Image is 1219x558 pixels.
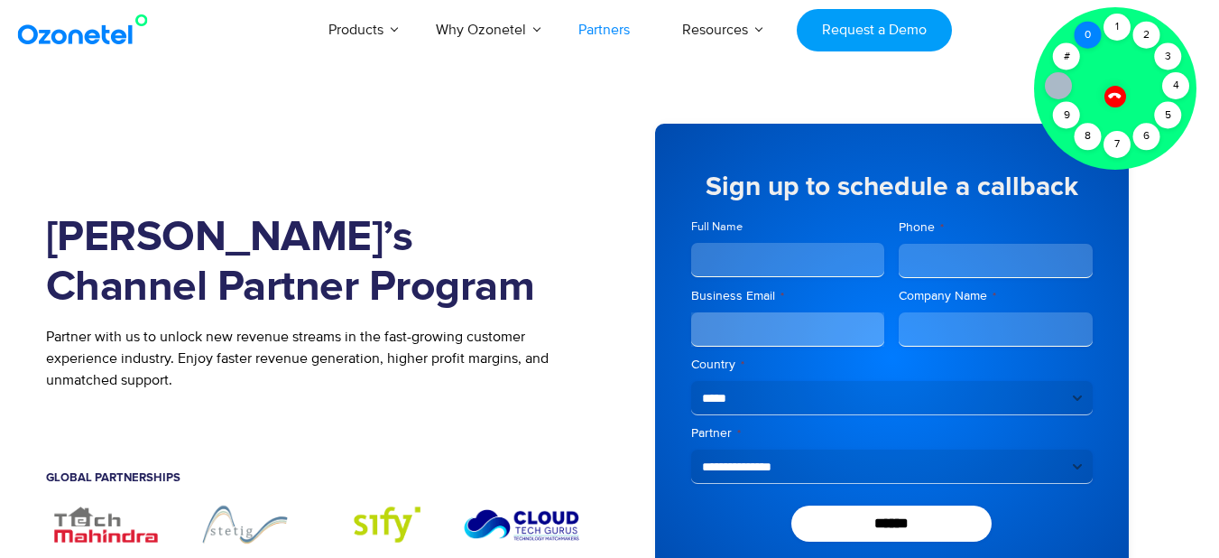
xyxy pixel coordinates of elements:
a: Request a Demo [797,9,951,51]
label: Full Name [691,219,885,236]
div: 3 / 7 [46,502,167,546]
div: 1 [1104,14,1131,41]
div: 5 [1155,102,1182,129]
div: 6 [1133,123,1160,150]
p: Partner with us to unlock new revenue streams in the fast-growing customer experience industry. E... [46,326,583,391]
div: 3 [1155,43,1182,70]
img: TechMahindra [46,502,167,546]
img: Sify [323,502,444,546]
div: 4 [1162,72,1189,99]
div: 5 / 7 [323,502,444,546]
h5: Global Partnerships [46,472,583,484]
label: Business Email [691,287,885,305]
div: # [1053,43,1080,70]
label: Country [691,356,1093,374]
div: 4 / 7 [184,502,305,546]
img: CloubTech [462,502,583,546]
div: 0 [1075,22,1102,49]
div: 7 [1104,131,1131,158]
div: 8 [1075,123,1102,150]
label: Partner [691,424,1093,442]
h1: [PERSON_NAME]’s Channel Partner Program [46,213,583,312]
img: Stetig [184,502,305,546]
div: Image Carousel [46,502,583,546]
div: 9 [1053,102,1080,129]
h5: Sign up to schedule a callback [691,173,1093,200]
label: Company Name [899,287,1093,305]
label: Phone [899,219,1093,237]
div: 2 [1133,22,1160,49]
div: 6 / 7 [462,502,583,546]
